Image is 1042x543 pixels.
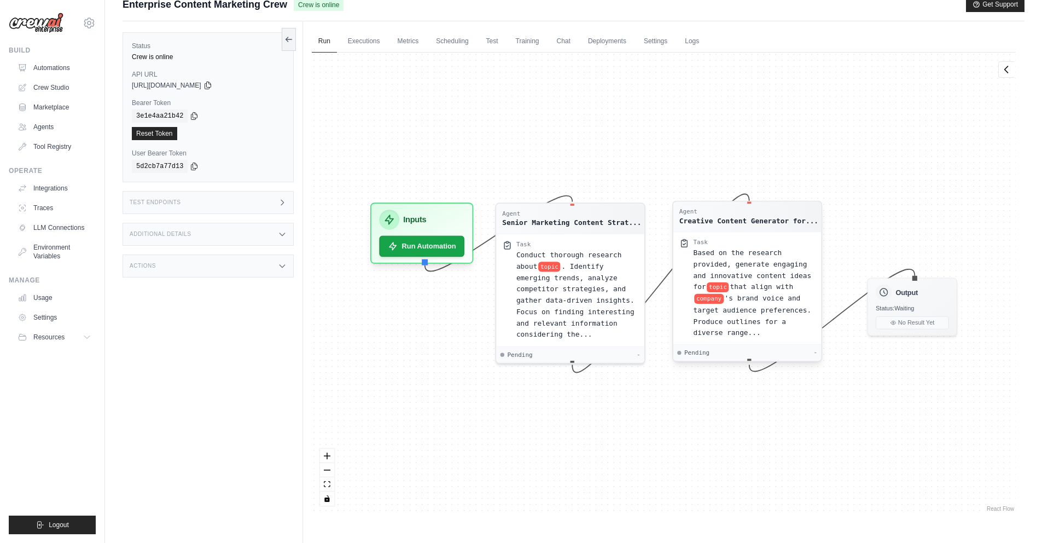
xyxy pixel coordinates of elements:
[550,30,577,53] a: Chat
[693,249,811,291] span: Based on the research provided, generate engaging and innovative content ideas for
[132,70,284,79] label: API URL
[749,269,915,372] g: Edge from 5164f2e63b73d9f206622aa7a2d5fdd6 to outputNode
[132,42,284,50] label: Status
[130,231,191,238] h3: Additional Details
[507,351,532,359] span: Pending
[320,449,334,506] div: React Flow controls
[132,109,188,123] code: 3e1e4aa21b42
[876,305,914,312] span: Status: Waiting
[132,99,284,107] label: Bearer Token
[13,118,96,136] a: Agents
[13,180,96,197] a: Integrations
[895,287,917,297] h3: Output
[730,283,793,291] span: that align with
[320,477,334,492] button: fit view
[693,238,707,246] div: Task
[379,236,464,257] button: Run Automation
[13,59,96,77] a: Automations
[9,166,96,175] div: Operate
[132,149,284,158] label: User Bearer Token
[813,349,817,357] div: -
[480,30,505,53] a: Test
[672,203,822,363] div: AgentCreative Content Generator for...TaskBased on the research provided, generate engaging and i...
[502,210,641,218] div: Agent
[130,263,156,269] h3: Actions
[637,351,641,359] div: -
[132,53,284,61] div: Crew is online
[320,449,334,463] button: zoom in
[132,127,177,140] a: Reset Token
[341,30,387,53] a: Executions
[403,213,426,226] h3: Inputs
[13,328,96,346] button: Resources
[13,239,96,265] a: Environment Variables
[13,138,96,155] a: Tool Registry
[516,251,622,270] span: Conduct thorough research about
[693,294,811,337] span: 's brand voice and target audience preferences. Produce outlines for a diverse range...
[13,199,96,217] a: Traces
[370,203,474,264] div: InputsRun Automation
[987,506,1014,512] a: React Flow attribution
[495,203,645,363] div: AgentSenior Marketing Content Strat...TaskConduct thorough research abouttopic. Identify emerging...
[707,282,729,292] span: topic
[132,81,201,90] span: [URL][DOMAIN_NAME]
[678,30,706,53] a: Logs
[9,276,96,285] div: Manage
[13,309,96,326] a: Settings
[516,262,634,338] span: . Identify emerging trends, analyze competitor strategies, and gather data-driven insights. Focus...
[33,333,65,342] span: Resources
[502,218,641,228] div: Senior Marketing Content Strategist at {company}
[679,207,818,216] div: Agent
[429,30,475,53] a: Scheduling
[516,249,638,340] div: Conduct thorough research about {topic}. Identify emerging trends, analyze competitor strategies,...
[425,196,572,271] g: Edge from inputsNode to 2d0a119f25c424674afe918231e5d88d
[679,216,818,226] div: Creative Content Generator for {company}
[509,30,546,53] a: Training
[694,294,724,304] span: company
[13,289,96,307] a: Usage
[13,99,96,116] a: Marketplace
[581,30,633,53] a: Deployments
[13,79,96,96] a: Crew Studio
[320,492,334,506] button: toggle interactivity
[538,262,560,271] span: topic
[9,516,96,534] button: Logout
[130,199,181,206] h3: Test Endpoints
[13,219,96,236] a: LLM Connections
[49,521,69,529] span: Logout
[987,490,1042,543] iframe: Chat Widget
[391,30,426,53] a: Metrics
[132,160,188,173] code: 5d2cb7a77d13
[9,46,96,55] div: Build
[693,247,815,338] div: Based on the research provided, generate engaging and innovative content ideas for {topic} that a...
[320,463,334,477] button: zoom out
[876,316,948,330] button: No Result Yet
[684,349,709,357] span: Pending
[572,194,749,373] g: Edge from 2d0a119f25c424674afe918231e5d88d to 5164f2e63b73d9f206622aa7a2d5fdd6
[9,13,63,33] img: Logo
[867,278,957,336] div: OutputStatus:WaitingNo Result Yet
[637,30,674,53] a: Settings
[312,30,337,53] a: Run
[516,240,531,249] div: Task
